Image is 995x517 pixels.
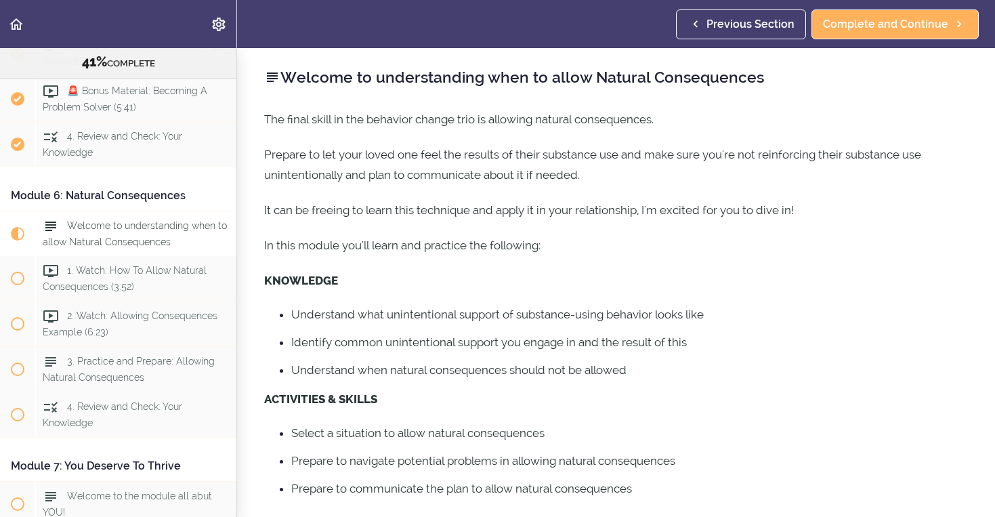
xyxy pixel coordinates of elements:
span: Prepare to navigate potential problems in allowing natural consequences [291,454,675,468]
strong: ACTIVITIES & SKILLS [264,392,377,406]
span: 3. Practice and Prepare: Allowing Natural Consequences [43,356,215,382]
a: Previous Section [676,9,806,39]
span: 2. Watch: Allowing Consequences Example (6:23) [43,310,217,337]
strong: KNOWLEDGE [264,274,338,287]
span: 41% [82,54,107,70]
span: Identify common unintentional support you engage in and the result of this [291,335,687,349]
span: Understand when natural consequences should not be allowed [291,363,627,377]
span: In this module you'll learn and practice the following: [264,239,541,252]
div: COMPLETE [17,54,219,71]
span: The final skill in the behavior change trio is allowing natural consequences. [264,112,654,126]
span: 🚨 Bonus Material: Becoming A Problem Solver (5:41) [43,85,207,112]
span: 4. Review and Check: Your Knowledge [43,401,182,428]
span: Select a situation to allow natural consequences [291,426,545,440]
span: Prepare to communicate the plan to allow natural consequences [291,482,632,495]
span: Welcome to the module all abut YOU! [43,491,212,517]
span: 1. Watch: How To Allow Natural Consequences (3:52) [43,265,207,291]
span: Previous Section [706,16,795,33]
a: Complete and Continue [811,9,979,39]
h2: Welcome to understanding when to allow Natural Consequences [264,66,968,89]
svg: Back to course curriculum [8,16,24,33]
svg: Settings Menu [211,16,227,33]
span: 4. Review and Check: Your Knowledge [43,131,182,157]
span: Welcome to understanding when to allow Natural Consequences [43,220,227,247]
span: Complete and Continue [823,16,948,33]
span: Prepare to let your loved one feel the results of their substance use and make sure you're not re... [264,148,921,182]
span: It can be freeing to learn this technique and apply it in your relationship, I'm excited for you ... [264,203,794,217]
span: Understand what unintentional support of substance-using behavior looks like [291,308,704,321]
